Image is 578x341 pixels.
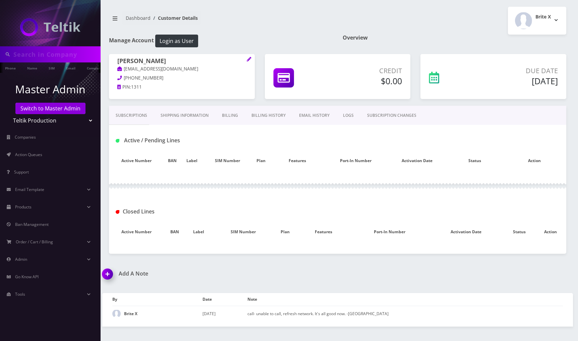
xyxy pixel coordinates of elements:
[14,169,29,175] span: Support
[164,222,185,242] th: BAN
[2,62,19,73] a: Phone
[535,222,566,242] th: Action
[535,14,551,20] h2: Brite X
[109,151,164,170] th: Active Number
[351,222,428,242] th: Port-In Number
[296,222,351,242] th: Features
[151,14,198,21] li: Customer Details
[16,239,53,245] span: Order / Cart / Billing
[117,84,131,91] a: PIN:
[181,151,203,170] th: Label
[387,151,448,170] th: Activation Date
[154,106,215,125] a: Shipping Information
[274,222,296,242] th: Plan
[117,66,198,72] a: [EMAIL_ADDRESS][DOMAIN_NAME]
[203,151,252,170] th: SIM Number
[154,37,198,44] a: Login as User
[24,62,41,73] a: Name
[360,106,423,125] a: SUBSCRIPTION CHANGES
[102,271,333,277] a: Add A Note
[252,151,270,170] th: Plan
[475,76,558,86] h5: [DATE]
[247,293,563,306] th: Note
[109,106,154,125] a: Subscriptions
[15,152,42,157] span: Action Queues
[15,134,36,140] span: Companies
[475,66,558,76] p: Due Date
[131,84,142,90] span: 1311
[116,137,257,144] h1: Active / Pending Lines
[447,151,502,170] th: Status
[13,48,99,61] input: Search in Company
[325,151,387,170] th: Port-In Number
[124,75,163,81] span: [PHONE_NUMBER]
[212,222,274,242] th: SIM Number
[502,151,566,170] th: Action
[15,103,85,114] a: Switch to Master Admin
[185,222,212,242] th: Label
[343,35,566,41] h1: Overview
[109,11,333,30] nav: breadcrumb
[109,35,333,47] h1: Manage Account
[504,222,535,242] th: Status
[116,139,119,143] img: Active / Pending Lines
[331,76,402,86] h5: $0.00
[112,293,203,306] th: By
[336,106,360,125] a: LOGS
[428,222,504,242] th: Activation Date
[292,106,336,125] a: EMAIL HISTORY
[15,274,39,280] span: Go Know API
[331,66,402,76] p: Credit
[116,210,119,214] img: Closed Lines
[124,311,137,316] strong: Brite X
[203,306,247,321] td: [DATE]
[215,106,245,125] a: Billing
[15,187,44,192] span: Email Template
[155,35,198,47] button: Login as User
[245,106,292,125] a: Billing History
[508,7,566,35] button: Brite X
[15,204,32,210] span: Products
[164,151,181,170] th: BAN
[203,293,247,306] th: Date
[20,18,80,36] img: Teltik Production
[15,291,25,297] span: Tools
[63,62,79,73] a: Email
[270,151,325,170] th: Features
[247,306,563,321] td: call- unable to call, refresh network. It's all good now. -[GEOGRAPHIC_DATA]
[126,15,151,21] a: Dashboard
[117,57,246,65] h1: [PERSON_NAME]
[116,208,257,215] h1: Closed Lines
[83,62,106,73] a: Company
[45,62,58,73] a: SIM
[109,222,164,242] th: Active Number
[15,222,49,227] span: Ban Management
[15,256,27,262] span: Admin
